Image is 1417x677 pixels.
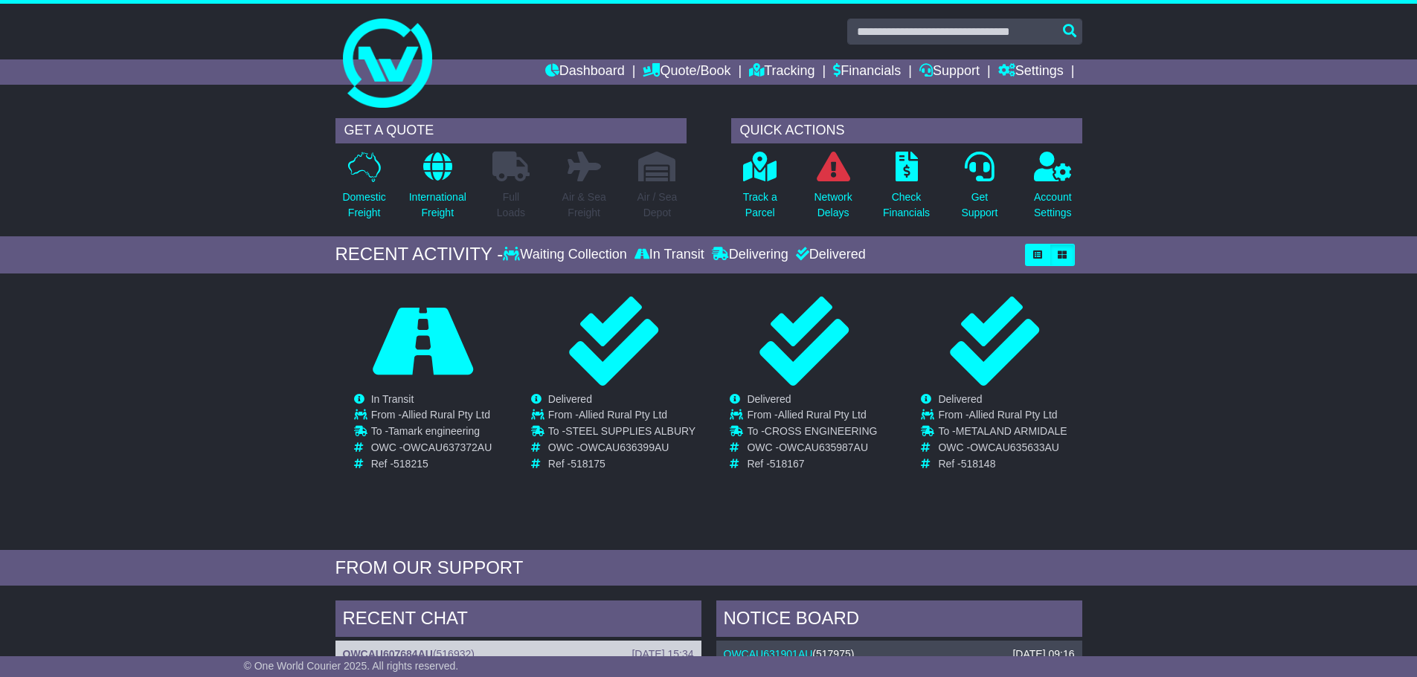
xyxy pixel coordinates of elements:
p: Network Delays [814,190,852,221]
div: In Transit [631,247,708,263]
div: ( ) [724,648,1075,661]
a: Track aParcel [742,151,778,229]
div: Delivering [708,247,792,263]
a: GetSupport [960,151,998,229]
td: To - [548,425,695,441]
td: OWC - [548,441,695,458]
p: Air & Sea Freight [562,190,606,221]
div: RECENT CHAT [335,600,701,641]
a: OWCAU607684AU [343,648,433,660]
p: Account Settings [1034,190,1072,221]
p: Get Support [961,190,997,221]
a: NetworkDelays [813,151,852,229]
div: RECENT ACTIVITY - [335,244,504,265]
td: OWC - [938,441,1067,458]
span: CROSS ENGINEERING [765,425,878,437]
span: Delivered [938,393,982,405]
span: Allied Rural Pty Ltd [402,409,490,421]
span: Allied Rural Pty Ltd [579,409,667,421]
a: Dashboard [545,59,625,85]
a: AccountSettings [1033,151,1073,229]
div: Delivered [792,247,866,263]
div: Waiting Collection [503,247,630,263]
span: 516932 [437,648,472,660]
span: Allied Rural Pty Ltd [969,409,1058,421]
p: Check Financials [883,190,930,221]
td: Ref - [747,458,877,470]
td: Ref - [371,458,492,470]
a: Support [919,59,980,85]
td: Ref - [548,458,695,470]
p: International Freight [409,190,466,221]
span: Delivered [747,393,791,405]
p: Air / Sea Depot [637,190,678,221]
a: CheckFinancials [882,151,931,229]
div: GET A QUOTE [335,118,687,143]
div: QUICK ACTIONS [731,118,1082,143]
a: Financials [833,59,901,85]
td: OWC - [747,441,877,458]
span: Delivered [548,393,592,405]
td: From - [747,409,877,425]
td: From - [938,409,1067,425]
td: To - [371,425,492,441]
a: Settings [998,59,1064,85]
td: To - [747,425,877,441]
span: OWCAU637372AU [402,441,492,453]
span: 518148 [961,458,996,470]
p: Track a Parcel [743,190,777,221]
a: Tracking [749,59,814,85]
a: InternationalFreight [408,151,467,229]
a: DomesticFreight [341,151,386,229]
span: 518215 [393,458,428,470]
span: In Transit [371,393,414,405]
div: [DATE] 09:16 [1012,648,1074,661]
div: FROM OUR SUPPORT [335,557,1082,579]
p: Full Loads [492,190,530,221]
span: STEEL SUPPLIES ALBURY [565,425,695,437]
td: To - [938,425,1067,441]
span: METALAND ARMIDALE [956,425,1067,437]
td: From - [371,409,492,425]
div: ( ) [343,648,694,661]
td: From - [548,409,695,425]
a: Quote/Book [643,59,730,85]
span: OWCAU636399AU [580,441,669,453]
span: 517975 [816,648,851,660]
p: Domestic Freight [342,190,385,221]
span: 518167 [770,458,805,470]
td: Ref - [938,458,1067,470]
span: OWCAU635633AU [970,441,1059,453]
span: © One World Courier 2025. All rights reserved. [244,660,459,672]
td: OWC - [371,441,492,458]
div: [DATE] 15:34 [632,648,693,661]
span: OWCAU635987AU [779,441,868,453]
div: NOTICE BOARD [716,600,1082,641]
span: Allied Rural Pty Ltd [778,409,867,421]
span: 518175 [571,458,605,470]
a: OWCAU631901AU [724,648,813,660]
span: Tamark engineering [388,425,480,437]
